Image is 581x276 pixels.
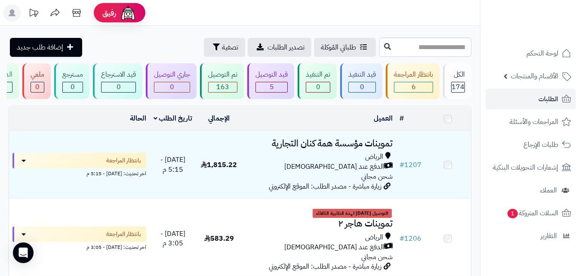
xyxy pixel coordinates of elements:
div: 0 [306,82,330,92]
a: المراجعات والأسئلة [486,112,576,132]
span: شحن مجاني [361,252,393,262]
span: زيارة مباشرة - مصدر الطلب: الموقع الإلكتروني [269,181,381,192]
div: تم التنفيذ [306,70,330,80]
span: إشعارات التحويلات البنكية [493,161,558,174]
span: التوصيل [DATE] لهذة الطلبية الثالاثاء [313,209,392,218]
span: [DATE] - 5:15 م [160,155,185,175]
a: الإجمالي [208,113,230,124]
a: تم التنفيذ 0 [296,63,338,99]
div: 6 [394,82,433,92]
span: الأقسام والمنتجات [511,70,558,82]
span: 1,815.22 [201,160,237,170]
div: 0 [154,82,190,92]
img: logo-2.png [523,18,573,36]
div: تم التوصيل [208,70,237,80]
a: إشعارات التحويلات البنكية [486,157,576,178]
div: قيد التنفيذ [348,70,376,80]
span: 0 [71,82,75,92]
a: بانتظار المراجعة 6 [384,63,441,99]
span: 0 [360,82,364,92]
span: بانتظار المراجعة [106,156,141,165]
span: الرياض [365,152,383,162]
span: الدفع عند [DEMOGRAPHIC_DATA] [284,242,384,252]
a: جاري التوصيل 0 [144,63,198,99]
a: التقارير [486,226,576,246]
a: العميل [374,113,393,124]
span: 0 [35,82,40,92]
h3: تموينات هاجر ٢ [246,219,393,229]
span: زيارة مباشرة - مصدر الطلب: الموقع الإلكتروني [269,261,381,272]
div: 0 [349,82,375,92]
span: السلات المتروكة [507,207,558,219]
span: تصدير الطلبات [267,42,304,53]
a: قيد التنفيذ 0 [338,63,384,99]
div: ملغي [31,70,44,80]
span: الدفع عند [DEMOGRAPHIC_DATA] [284,162,384,172]
a: تم التوصيل 163 [198,63,246,99]
span: بانتظار المراجعة [106,230,141,239]
span: إضافة طلب جديد [17,42,63,53]
div: قيد الاسترجاع [101,70,136,80]
a: #1206 [400,233,421,244]
div: قيد التوصيل [255,70,288,80]
div: Open Intercom Messenger [13,242,34,263]
a: قيد الاسترجاع 0 [91,63,144,99]
img: ai-face.png [120,4,137,22]
span: 0 [170,82,174,92]
span: شحن مجاني [361,171,393,182]
span: لوحة التحكم [526,47,558,59]
span: 0 [117,82,121,92]
span: التقارير [541,230,557,242]
span: الرياض [365,233,383,242]
div: جاري التوصيل [154,70,190,80]
a: إضافة طلب جديد [10,38,82,57]
div: 5 [256,82,287,92]
button: تصفية [204,38,245,57]
div: اخر تحديث: [DATE] - 5:15 م [12,168,146,177]
a: ملغي 0 [21,63,52,99]
span: 0 [316,82,320,92]
div: اخر تحديث: [DATE] - 3:05 م [12,242,146,251]
span: 163 [216,82,229,92]
a: السلات المتروكة1 [486,203,576,223]
span: طلباتي المُوكلة [321,42,356,53]
span: 5 [270,82,274,92]
span: 6 [412,82,416,92]
a: الطلبات [486,89,576,109]
span: رفيق [102,8,116,18]
a: طلباتي المُوكلة [314,38,376,57]
div: 0 [63,82,83,92]
span: 174 [452,82,464,92]
div: بانتظار المراجعة [394,70,433,80]
a: الحالة [130,113,146,124]
span: 1 [507,209,518,219]
a: العملاء [486,180,576,201]
h3: تموينات مؤسسة همة كنان التجارية [246,139,393,149]
span: طلبات الإرجاع [523,139,558,151]
a: مسترجع 0 [52,63,91,99]
span: 583.29 [204,233,234,244]
span: # [400,160,404,170]
div: الكل [451,70,465,80]
span: الطلبات [538,93,558,105]
a: الكل174 [441,63,473,99]
div: مسترجع [62,70,83,80]
a: تحديثات المنصة [23,4,44,24]
a: طلبات الإرجاع [486,134,576,155]
div: 163 [209,82,237,92]
a: تصدير الطلبات [248,38,311,57]
span: المراجعات والأسئلة [510,116,558,128]
span: # [400,233,404,244]
a: قيد التوصيل 5 [246,63,296,99]
a: #1207 [400,160,421,170]
a: # [400,113,404,124]
span: تصفية [222,42,238,53]
span: العملاء [540,184,557,196]
div: 0 [31,82,44,92]
span: [DATE] - 3:05 م [160,229,185,249]
div: 0 [101,82,135,92]
a: تاريخ الطلب [154,113,193,124]
a: لوحة التحكم [486,43,576,64]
